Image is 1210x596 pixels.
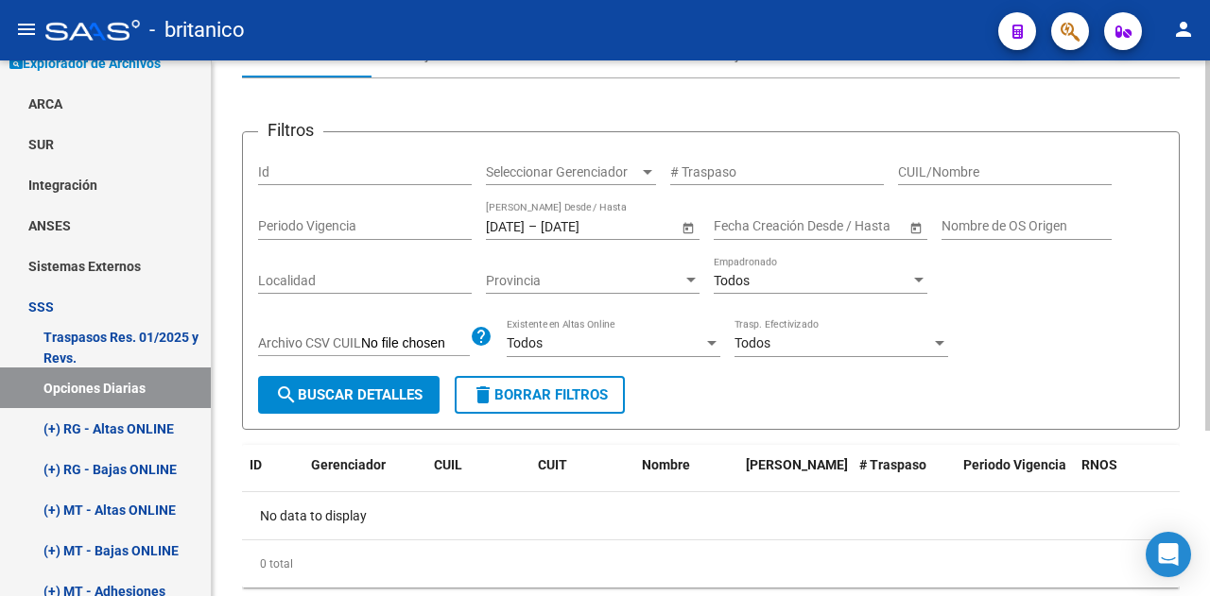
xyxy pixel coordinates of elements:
datatable-header-cell: RNOS [1074,445,1178,507]
input: Fecha fin [799,218,891,234]
button: Open calendar [678,217,698,237]
span: # Traspaso [859,457,926,472]
mat-icon: delete [472,383,494,406]
mat-icon: menu [15,18,38,41]
span: Todos [507,335,543,350]
input: Fecha fin [541,218,633,234]
span: Seleccionar Gerenciador [486,164,639,180]
datatable-header-cell: Periodo Vigencia [956,445,1074,507]
span: – [528,218,537,234]
mat-icon: person [1172,18,1195,41]
datatable-header-cell: Gerenciador [303,445,426,507]
span: Gerenciador [311,457,386,472]
datatable-header-cell: ID [242,445,303,507]
button: Open calendar [906,217,925,237]
span: [PERSON_NAME] [746,457,848,472]
span: - britanico [149,9,245,51]
datatable-header-cell: Nombre [634,445,738,507]
input: Fecha inicio [714,218,783,234]
span: RNOS [1081,457,1117,472]
mat-icon: search [275,383,298,406]
datatable-header-cell: Fecha Traspaso [738,445,852,507]
span: Borrar Filtros [472,386,608,403]
datatable-header-cell: CUIL [426,445,530,507]
span: Todos [735,335,770,350]
span: Buscar Detalles [275,386,423,403]
span: CUIT [538,457,567,472]
span: Provincia [486,273,683,289]
input: Fecha inicio [486,218,525,234]
span: Periodo Vigencia [963,457,1066,472]
span: Explorador de Archivos [9,53,161,74]
h3: Filtros [258,117,323,144]
datatable-header-cell: # Traspaso [852,445,956,507]
button: Borrar Filtros [455,376,625,414]
datatable-header-cell: CUIT [530,445,634,507]
span: Archivo CSV CUIL [258,335,361,350]
input: Archivo CSV CUIL [361,335,470,352]
div: No data to display [242,492,1180,539]
span: CUIL [434,457,462,472]
div: 0 total [242,540,1180,587]
div: Open Intercom Messenger [1146,532,1191,577]
mat-icon: help [470,325,493,348]
span: ID [250,457,262,472]
button: Buscar Detalles [258,376,440,414]
span: Nombre [642,457,690,472]
span: Todos [714,273,750,288]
